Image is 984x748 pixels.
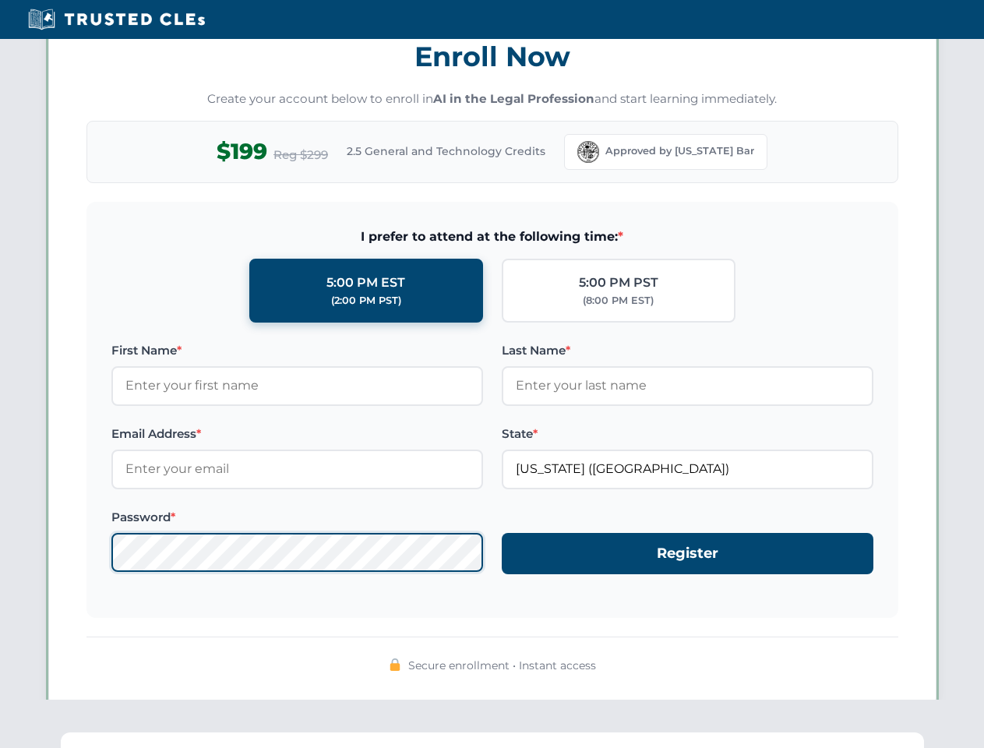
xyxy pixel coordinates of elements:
[408,657,596,674] span: Secure enrollment • Instant access
[502,425,873,443] label: State
[86,90,898,108] p: Create your account below to enroll in and start learning immediately.
[86,32,898,81] h3: Enroll Now
[111,366,483,405] input: Enter your first name
[347,143,545,160] span: 2.5 General and Technology Credits
[217,134,267,169] span: $199
[433,91,594,106] strong: AI in the Legal Profession
[577,141,599,163] img: Florida Bar
[605,143,754,159] span: Approved by [US_STATE] Bar
[502,533,873,574] button: Register
[579,273,658,293] div: 5:00 PM PST
[111,450,483,489] input: Enter your email
[502,450,873,489] input: Florida (FL)
[111,508,483,527] label: Password
[583,293,654,309] div: (8:00 PM EST)
[331,293,401,309] div: (2:00 PM PST)
[502,366,873,405] input: Enter your last name
[273,146,328,164] span: Reg $299
[111,425,483,443] label: Email Address
[389,658,401,671] img: 🔒
[111,227,873,247] span: I prefer to attend at the following time:
[23,8,210,31] img: Trusted CLEs
[502,341,873,360] label: Last Name
[326,273,405,293] div: 5:00 PM EST
[111,341,483,360] label: First Name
